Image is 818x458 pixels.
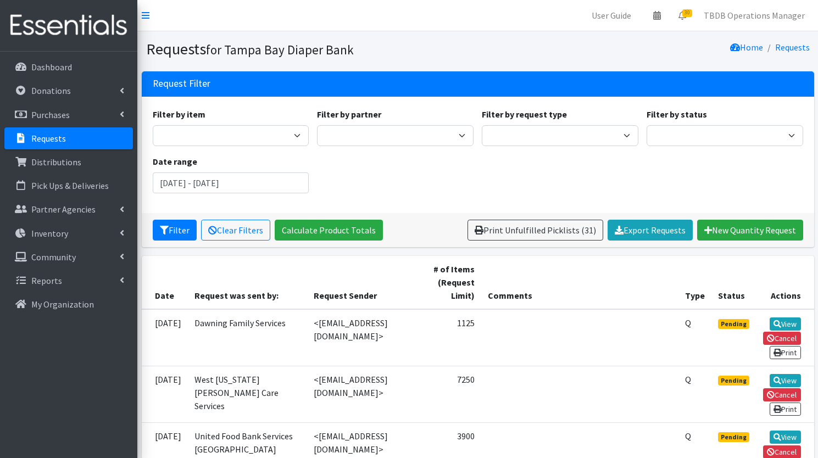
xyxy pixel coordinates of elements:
[31,299,94,310] p: My Organization
[201,220,270,241] a: Clear Filters
[4,151,133,173] a: Distributions
[424,366,481,422] td: 7250
[31,204,96,215] p: Partner Agencies
[4,7,133,44] img: HumanEssentials
[770,431,801,444] a: View
[718,376,749,386] span: Pending
[31,228,68,239] p: Inventory
[31,62,72,72] p: Dashboard
[4,80,133,102] a: Donations
[4,175,133,197] a: Pick Ups & Deliveries
[4,246,133,268] a: Community
[188,256,307,309] th: Request was sent by:
[730,42,763,53] a: Home
[153,155,197,168] label: Date range
[153,108,205,121] label: Filter by item
[142,256,188,309] th: Date
[763,388,801,401] a: Cancel
[188,366,307,422] td: West [US_STATE] [PERSON_NAME] Care Services
[718,319,749,329] span: Pending
[685,431,691,442] abbr: Quantity
[275,220,383,241] a: Calculate Product Totals
[756,256,814,309] th: Actions
[695,4,814,26] a: TBDB Operations Manager
[31,275,62,286] p: Reports
[31,133,66,144] p: Requests
[4,127,133,149] a: Requests
[608,220,693,241] a: Export Requests
[4,293,133,315] a: My Organization
[31,252,76,262] p: Community
[718,432,749,442] span: Pending
[31,85,71,96] p: Donations
[770,346,801,359] a: Print
[424,256,481,309] th: # of Items (Request Limit)
[468,220,603,241] a: Print Unfulfilled Picklists (31)
[4,270,133,292] a: Reports
[307,256,424,309] th: Request Sender
[685,374,691,385] abbr: Quantity
[424,309,481,366] td: 1125
[31,180,109,191] p: Pick Ups & Deliveries
[770,317,801,331] a: View
[153,220,197,241] button: Filter
[4,104,133,126] a: Purchases
[711,256,756,309] th: Status
[481,256,678,309] th: Comments
[770,374,801,387] a: View
[682,9,692,17] span: 30
[307,366,424,422] td: <[EMAIL_ADDRESS][DOMAIN_NAME]>
[763,332,801,345] a: Cancel
[678,256,711,309] th: Type
[775,42,810,53] a: Requests
[583,4,640,26] a: User Guide
[206,42,354,58] small: for Tampa Bay Diaper Bank
[770,403,801,416] a: Print
[153,172,309,193] input: January 1, 2011 - December 31, 2011
[188,309,307,366] td: Dawning Family Services
[685,317,691,328] abbr: Quantity
[4,222,133,244] a: Inventory
[307,309,424,366] td: <[EMAIL_ADDRESS][DOMAIN_NAME]>
[482,108,567,121] label: Filter by request type
[31,109,70,120] p: Purchases
[142,309,188,366] td: [DATE]
[670,4,695,26] a: 30
[647,108,707,121] label: Filter by status
[697,220,803,241] a: New Quantity Request
[317,108,381,121] label: Filter by partner
[153,78,210,90] h3: Request Filter
[146,40,474,59] h1: Requests
[4,198,133,220] a: Partner Agencies
[4,56,133,78] a: Dashboard
[142,366,188,422] td: [DATE]
[31,157,81,167] p: Distributions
